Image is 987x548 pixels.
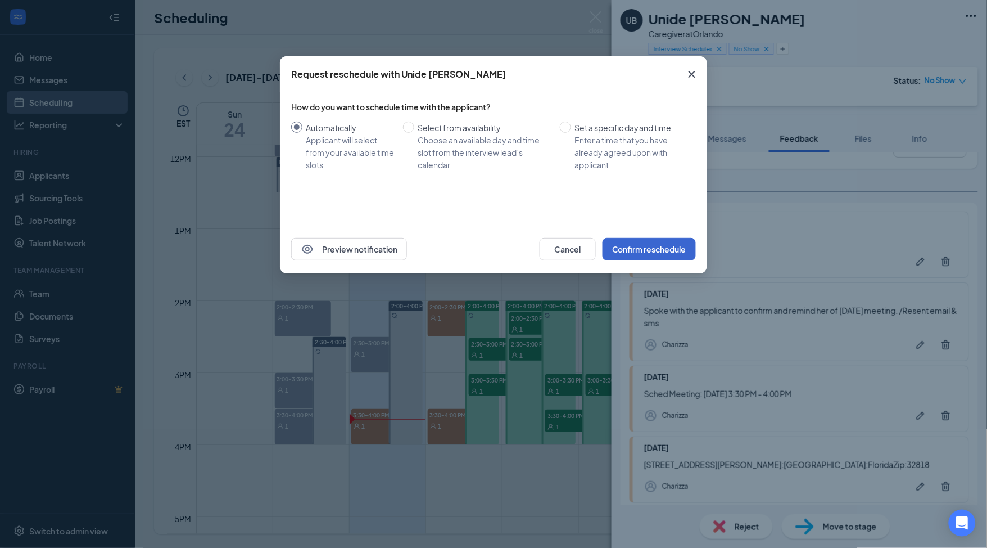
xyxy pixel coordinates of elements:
div: Open Intercom Messenger [949,510,976,537]
div: Request reschedule with Unide [PERSON_NAME] [291,68,506,80]
div: Automatically [306,122,394,134]
button: EyePreview notification [291,238,407,260]
button: Close [677,56,707,92]
button: Cancel [540,238,596,260]
div: Applicant will select from your available time slots [306,134,394,171]
div: Choose an available day and time slot from the interview lead’s calendar [418,134,551,171]
div: Enter a time that you have already agreed upon with applicant [574,134,687,171]
div: Select from availability [418,122,551,134]
svg: Eye [301,242,314,256]
svg: Cross [685,68,699,81]
button: Confirm reschedule [603,238,696,260]
div: Set a specific day and time [574,122,687,134]
div: How do you want to schedule time with the applicant? [291,101,696,113]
